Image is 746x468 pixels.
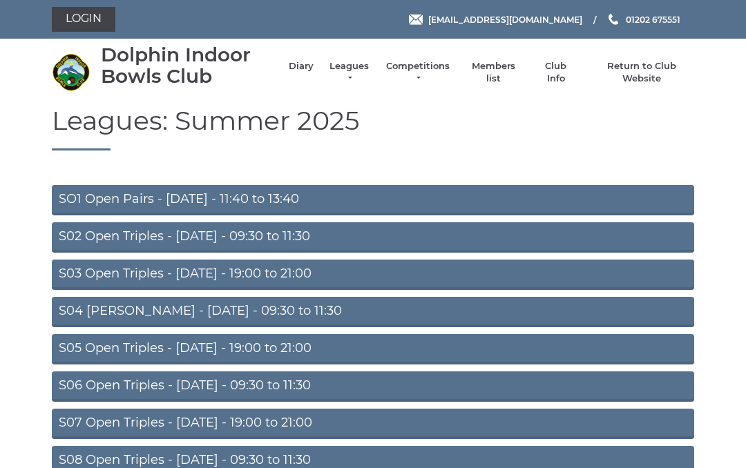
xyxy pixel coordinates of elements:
a: S06 Open Triples - [DATE] - 09:30 to 11:30 [52,371,694,402]
a: SO1 Open Pairs - [DATE] - 11:40 to 13:40 [52,185,694,215]
a: Return to Club Website [590,60,694,85]
img: Dolphin Indoor Bowls Club [52,53,90,91]
a: S07 Open Triples - [DATE] - 19:00 to 21:00 [52,409,694,439]
span: [EMAIL_ADDRESS][DOMAIN_NAME] [428,14,582,24]
a: Competitions [385,60,451,85]
img: Email [409,14,423,25]
h1: Leagues: Summer 2025 [52,106,694,151]
a: Diary [289,60,314,72]
span: 01202 675551 [626,14,680,24]
a: Leagues [327,60,371,85]
a: Login [52,7,115,32]
a: Club Info [536,60,576,85]
a: Email [EMAIL_ADDRESS][DOMAIN_NAME] [409,13,582,26]
img: Phone us [609,14,618,25]
a: S04 [PERSON_NAME] - [DATE] - 09:30 to 11:30 [52,297,694,327]
a: Phone us 01202 675551 [606,13,680,26]
div: Dolphin Indoor Bowls Club [101,44,275,87]
a: S05 Open Triples - [DATE] - 19:00 to 21:00 [52,334,694,364]
a: S03 Open Triples - [DATE] - 19:00 to 21:00 [52,260,694,290]
a: S02 Open Triples - [DATE] - 09:30 to 11:30 [52,222,694,253]
a: Members list [464,60,522,85]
